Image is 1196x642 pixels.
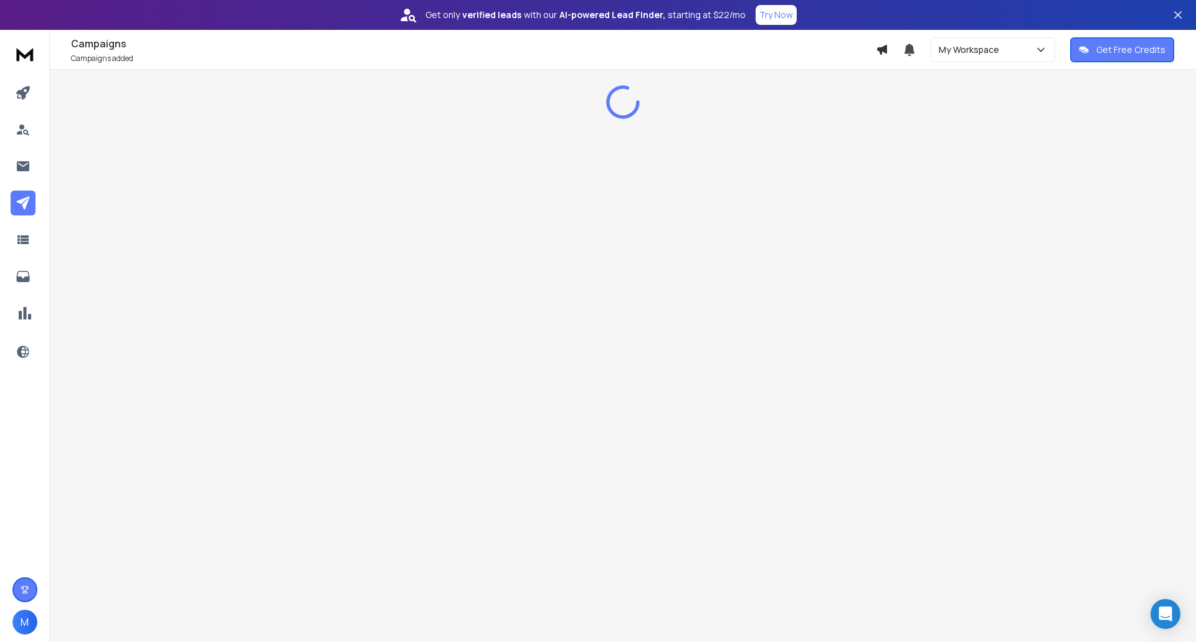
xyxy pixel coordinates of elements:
[462,9,521,21] strong: verified leads
[1151,599,1180,629] div: Open Intercom Messenger
[756,5,797,25] button: Try Now
[12,610,37,635] button: M
[12,42,37,65] img: logo
[939,44,1004,56] p: My Workspace
[759,9,793,21] p: Try Now
[425,9,746,21] p: Get only with our starting at $22/mo
[71,54,876,64] p: Campaigns added
[71,36,876,51] h1: Campaigns
[1070,37,1174,62] button: Get Free Credits
[1096,44,1165,56] p: Get Free Credits
[559,9,665,21] strong: AI-powered Lead Finder,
